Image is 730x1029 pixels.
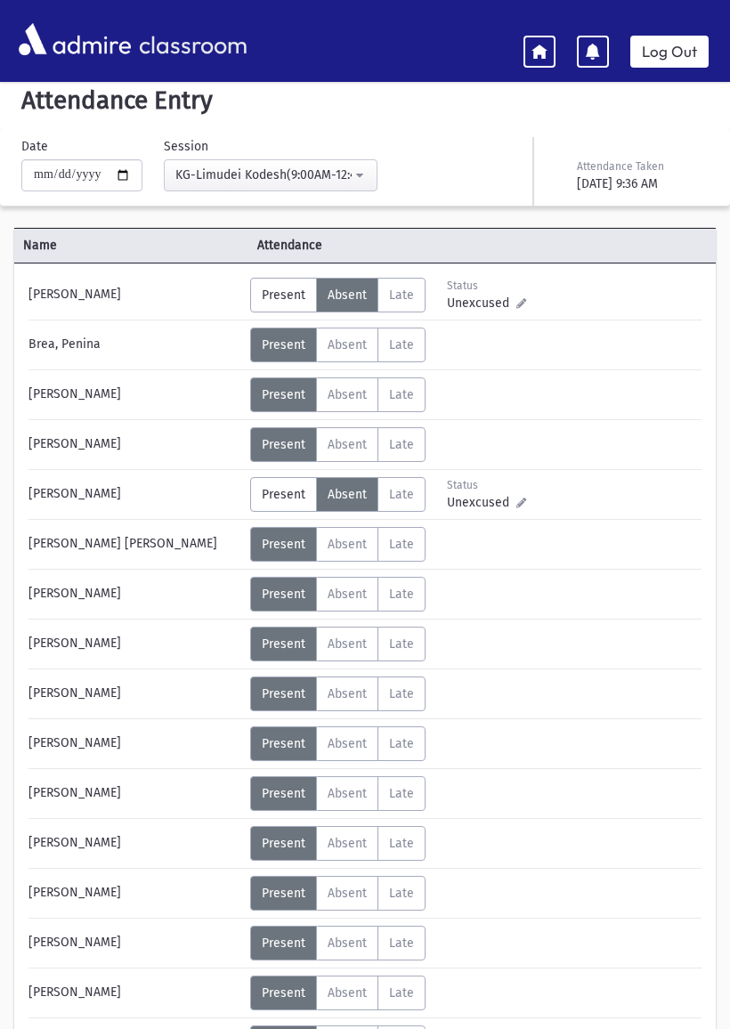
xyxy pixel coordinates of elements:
span: Absent [328,636,367,652]
span: Late [389,936,414,951]
div: AttTypes [250,477,426,512]
div: AttTypes [250,627,426,661]
span: Present [262,686,305,701]
div: AttTypes [250,577,426,612]
span: Absent [328,686,367,701]
div: [PERSON_NAME] [20,677,250,711]
span: Late [389,537,414,552]
div: AttTypes [250,677,426,711]
img: AdmirePro [14,19,135,60]
div: [PERSON_NAME] [20,477,250,512]
div: Status [447,278,526,294]
div: [PERSON_NAME] [20,776,250,811]
a: Log Out [630,36,709,68]
div: AttTypes [250,826,426,861]
span: Name [14,236,248,255]
span: Present [262,387,305,402]
span: Present [262,537,305,552]
span: Late [389,786,414,801]
span: Present [262,437,305,452]
span: Absent [328,886,367,901]
span: Unexcused [447,294,516,312]
span: Absent [328,786,367,801]
span: Late [389,437,414,452]
label: Session [164,137,208,156]
div: [PERSON_NAME] [20,627,250,661]
span: Late [389,636,414,652]
div: Status [447,477,526,493]
span: Present [262,337,305,352]
div: AttTypes [250,926,426,960]
div: AttTypes [250,527,426,562]
span: Absent [328,387,367,402]
div: [PERSON_NAME] [20,726,250,761]
span: Late [389,736,414,751]
div: [PERSON_NAME] [20,876,250,911]
div: Brea, Penina [20,328,250,362]
div: [PERSON_NAME] [PERSON_NAME] [20,527,250,562]
span: Absent [328,936,367,951]
span: Late [389,288,414,303]
div: AttTypes [250,427,426,462]
span: Attendance [248,236,658,255]
div: AttTypes [250,377,426,412]
span: Absent [328,288,367,303]
span: Absent [328,437,367,452]
span: Absent [328,836,367,851]
span: Unexcused [447,493,516,512]
div: AttTypes [250,726,426,761]
div: [PERSON_NAME] [20,278,250,312]
span: Late [389,886,414,901]
span: Present [262,836,305,851]
h5: Attendance Entry [14,85,716,116]
div: [PERSON_NAME] [20,826,250,861]
div: KG-Limudei Kodesh(9:00AM-12:45PM) [175,166,352,184]
span: Present [262,288,305,303]
div: [DATE] 9:36 AM [577,174,705,193]
span: Late [389,487,414,502]
div: AttTypes [250,278,426,312]
div: AttTypes [250,776,426,811]
span: Present [262,936,305,951]
span: Present [262,487,305,502]
div: Attendance Taken [577,158,705,174]
span: Late [389,587,414,602]
span: Present [262,886,305,901]
span: Late [389,686,414,701]
span: Present [262,636,305,652]
span: Absent [328,337,367,352]
label: Date [21,137,48,156]
div: [PERSON_NAME] [20,377,250,412]
div: [PERSON_NAME] [20,976,250,1010]
span: Absent [328,736,367,751]
button: KG-Limudei Kodesh(9:00AM-12:45PM) [164,159,377,191]
span: Present [262,736,305,751]
span: Absent [328,587,367,602]
span: Absent [328,537,367,552]
span: Late [389,337,414,352]
div: AttTypes [250,876,426,911]
span: Late [389,387,414,402]
span: Present [262,587,305,602]
div: [PERSON_NAME] [20,926,250,960]
span: Absent [328,487,367,502]
span: classroom [135,16,247,63]
div: AttTypes [250,328,426,362]
span: Present [262,786,305,801]
div: [PERSON_NAME] [20,427,250,462]
div: [PERSON_NAME] [20,577,250,612]
span: Late [389,836,414,851]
